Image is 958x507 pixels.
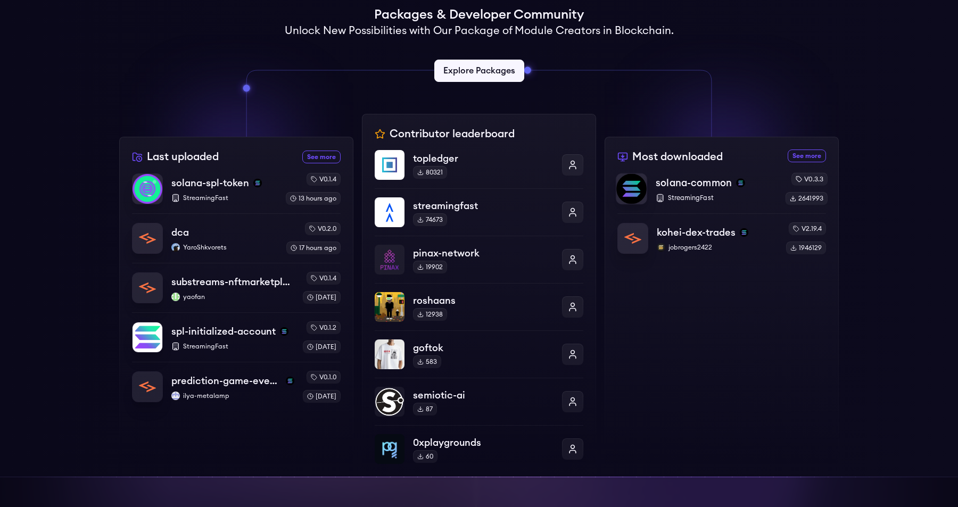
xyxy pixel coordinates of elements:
[657,243,665,252] img: jobrogers2422
[657,225,736,240] p: kohei-dex-trades
[133,372,162,402] img: prediction-game-events
[375,387,404,417] img: semiotic-ai
[286,192,341,205] div: 13 hours ago
[171,275,294,289] p: substreams-nftmarketplace
[280,327,288,336] img: solana
[740,228,748,237] img: solana
[657,243,778,252] p: jobrogers2422
[413,293,554,308] p: roshaans
[375,425,583,464] a: 0xplaygrounds0xplaygrounds60
[434,60,524,82] a: Explore Packages
[171,324,276,339] p: spl-initialized-account
[616,173,647,204] img: solana-common
[413,403,437,415] div: 87
[375,292,404,322] img: roshaans
[736,179,745,187] img: solana
[788,149,826,162] a: See more most downloaded packages
[375,197,404,227] img: streamingfast
[413,198,554,213] p: streamingfast
[375,245,404,275] img: pinax-network
[171,243,278,252] p: YaroShkvorets
[253,179,262,187] img: solana
[286,242,341,254] div: 17 hours ago
[413,213,447,226] div: 74673
[305,222,341,235] div: v0.2.0
[375,434,404,464] img: 0xplaygrounds
[413,246,554,261] p: pinax-network
[375,283,583,330] a: roshaansroshaans12938
[786,242,826,254] div: 1946129
[303,390,341,403] div: [DATE]
[132,213,341,263] a: dcadcaYaroShkvoretsYaroShkvoretsv0.2.017 hours ago
[786,192,828,205] div: 2641993
[132,362,341,403] a: prediction-game-eventsprediction-game-eventssolanailya-metalampilya-metalampv0.1.0[DATE]
[171,293,294,301] p: yaofan
[285,23,674,38] h2: Unlock New Possibilities with Our Package of Module Creators in Blockchain.
[171,194,277,202] p: StreamingFast
[133,322,162,352] img: spl-initialized-account
[375,150,404,180] img: topledger
[375,188,583,236] a: streamingfaststreamingfast74673
[413,261,447,273] div: 19902
[132,312,341,362] a: spl-initialized-accountspl-initialized-accountsolanaStreamingFastv0.1.2[DATE]
[375,150,583,188] a: topledgertopledger80321
[413,308,447,321] div: 12938
[133,273,162,303] img: substreams-nftmarketplace
[133,223,162,253] img: dca
[132,173,341,213] a: solana-spl-tokensolana-spl-tokensolanaStreamingFastv0.1.413 hours ago
[307,321,341,334] div: v0.1.2
[375,378,583,425] a: semiotic-aisemiotic-ai87
[374,6,584,23] h1: Packages & Developer Community
[413,388,554,403] p: semiotic-ai
[307,272,341,285] div: v0.1.4
[413,450,437,463] div: 60
[617,213,826,254] a: kohei-dex-tradeskohei-dex-tradessolanajobrogers2422jobrogers2422v2.19.41946129
[616,172,828,213] a: solana-commonsolana-commonsolanaStreamingFastv0.3.32641993
[656,176,732,190] p: solana-common
[413,151,554,166] p: topledger
[171,392,294,400] p: ilya-metalamp
[413,355,441,368] div: 583
[133,174,162,204] img: solana-spl-token
[171,176,249,190] p: solana-spl-token
[789,222,826,235] div: v2.19.4
[375,339,404,369] img: goftok
[303,291,341,304] div: [DATE]
[171,225,189,240] p: dca
[171,243,180,252] img: YaroShkvorets
[302,151,341,163] a: See more recently uploaded packages
[132,263,341,312] a: substreams-nftmarketplacesubstreams-nftmarketplaceyaofanyaofanv0.1.4[DATE]
[375,236,583,283] a: pinax-networkpinax-network19902
[618,223,648,253] img: kohei-dex-trades
[171,293,180,301] img: yaofan
[171,373,282,388] p: prediction-game-events
[286,377,294,385] img: solana
[171,342,294,351] p: StreamingFast
[307,173,341,186] div: v0.1.4
[307,371,341,384] div: v0.1.0
[413,166,447,179] div: 80321
[791,172,828,185] div: v0.3.3
[413,435,554,450] p: 0xplaygrounds
[303,340,341,353] div: [DATE]
[171,392,180,400] img: ilya-metalamp
[413,340,554,355] p: goftok
[375,330,583,378] a: goftokgoftok583
[656,194,777,202] p: StreamingFast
